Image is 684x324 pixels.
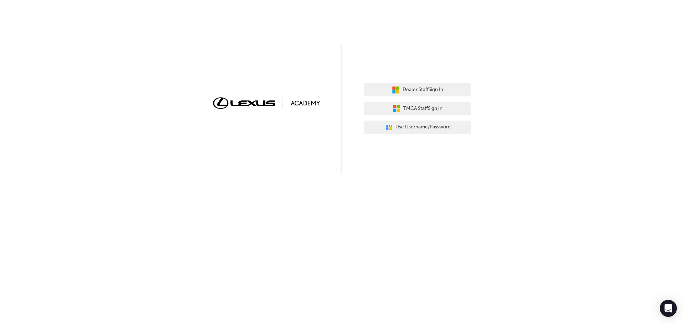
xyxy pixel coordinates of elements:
button: TMCA StaffSign In [364,102,471,115]
div: Open Intercom Messenger [660,300,677,317]
span: Use Username/Password [395,123,451,131]
button: Dealer StaffSign In [364,83,471,97]
img: Trak [213,97,320,108]
span: Dealer Staff Sign In [403,86,443,94]
button: Use Username/Password [364,121,471,134]
span: TMCA Staff Sign In [403,105,442,113]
